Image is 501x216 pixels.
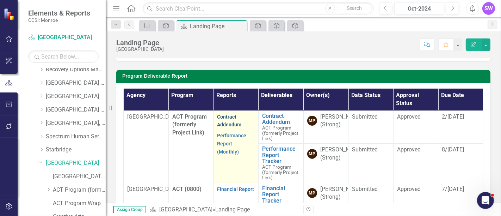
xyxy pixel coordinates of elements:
div: Oct-2024 [397,5,442,13]
div: [GEOGRAPHIC_DATA] [116,47,164,52]
span: Submitted [352,146,378,153]
span: 8/[DATE] [442,146,464,153]
span: Approved [397,146,421,153]
span: ACT Program (formerly Project Link) [262,125,298,141]
td: Double-Click to Edit [438,144,483,183]
a: Spectrum Human Services, Inc. [46,133,106,141]
a: Contract Addendum [217,114,241,128]
a: Performance Report Tracker [262,146,300,164]
h3: Program Deliverable Report [122,73,487,79]
td: Double-Click to Edit [303,110,348,144]
td: Double-Click to Edit Right Click for Context Menu [258,144,303,183]
span: Assign Group [113,206,146,213]
div: [PERSON_NAME] (Strong) [321,113,363,129]
span: 7/[DATE] [442,186,464,192]
td: Double-Click to Edit [214,110,259,183]
p: [GEOGRAPHIC_DATA] [127,113,165,121]
span: Search [347,5,362,11]
span: ACT (0800) [172,186,202,192]
span: Elements & Reports [28,9,90,17]
a: [GEOGRAPHIC_DATA] [46,92,106,101]
a: Contract Addendum [262,113,300,125]
a: Financial Report [217,186,254,192]
td: Double-Click to Edit [393,144,438,183]
div: [PERSON_NAME] (Strong) [321,146,363,162]
div: » [149,206,298,214]
a: Performance Report (Monthly) [217,133,246,155]
a: [GEOGRAPHIC_DATA] [46,159,106,167]
iframe: Intercom live chat [477,192,494,209]
a: [GEOGRAPHIC_DATA] (RRH) [46,79,106,87]
small: CCSI: Monroe [28,17,90,23]
td: Double-Click to Edit [438,110,483,144]
span: 2/[DATE] [442,113,464,120]
span: Approved [397,186,421,192]
a: ACT Program (formerly Project Link) [53,186,106,194]
span: ACT Program (formerly Project Link) [262,164,298,180]
div: Landing Page [116,39,164,47]
td: Double-Click to Edit [393,110,438,144]
button: SW [482,2,495,15]
span: Submitted [352,113,378,120]
div: [PERSON_NAME] (Strong) [321,185,363,202]
a: Recovery Options Made Easy [46,66,106,74]
div: MP [307,116,317,126]
span: ACT Program (formerly Project Link) [172,113,207,136]
span: Approved [397,113,421,120]
a: [GEOGRAPHIC_DATA] [28,34,99,42]
div: MP [307,149,317,159]
a: [GEOGRAPHIC_DATA] (RRH) [46,106,106,114]
div: MP [307,188,317,198]
button: Oct-2024 [394,2,444,15]
td: Double-Click to Edit [348,110,394,144]
td: Double-Click to Edit [303,144,348,183]
div: Landing Page [215,206,250,213]
p: [GEOGRAPHIC_DATA] [127,185,165,193]
a: Starbridge [46,146,106,154]
div: Landing Page [190,22,245,31]
a: [GEOGRAPHIC_DATA], Inc. [46,119,106,127]
a: [GEOGRAPHIC_DATA] (MCOMH Internal) [53,173,106,181]
td: Double-Click to Edit Right Click for Context Menu [258,110,303,144]
input: Search ClearPoint... [143,2,374,15]
span: Submitted [352,186,378,192]
input: Search Below... [28,50,99,63]
td: Double-Click to Edit [124,110,169,183]
a: ACT Program Wrap [53,199,106,208]
a: Financial Report Tracker [262,185,300,204]
td: Double-Click to Edit [348,144,394,183]
a: [GEOGRAPHIC_DATA] [159,206,212,213]
button: Search [337,4,372,13]
img: ClearPoint Strategy [3,8,16,21]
